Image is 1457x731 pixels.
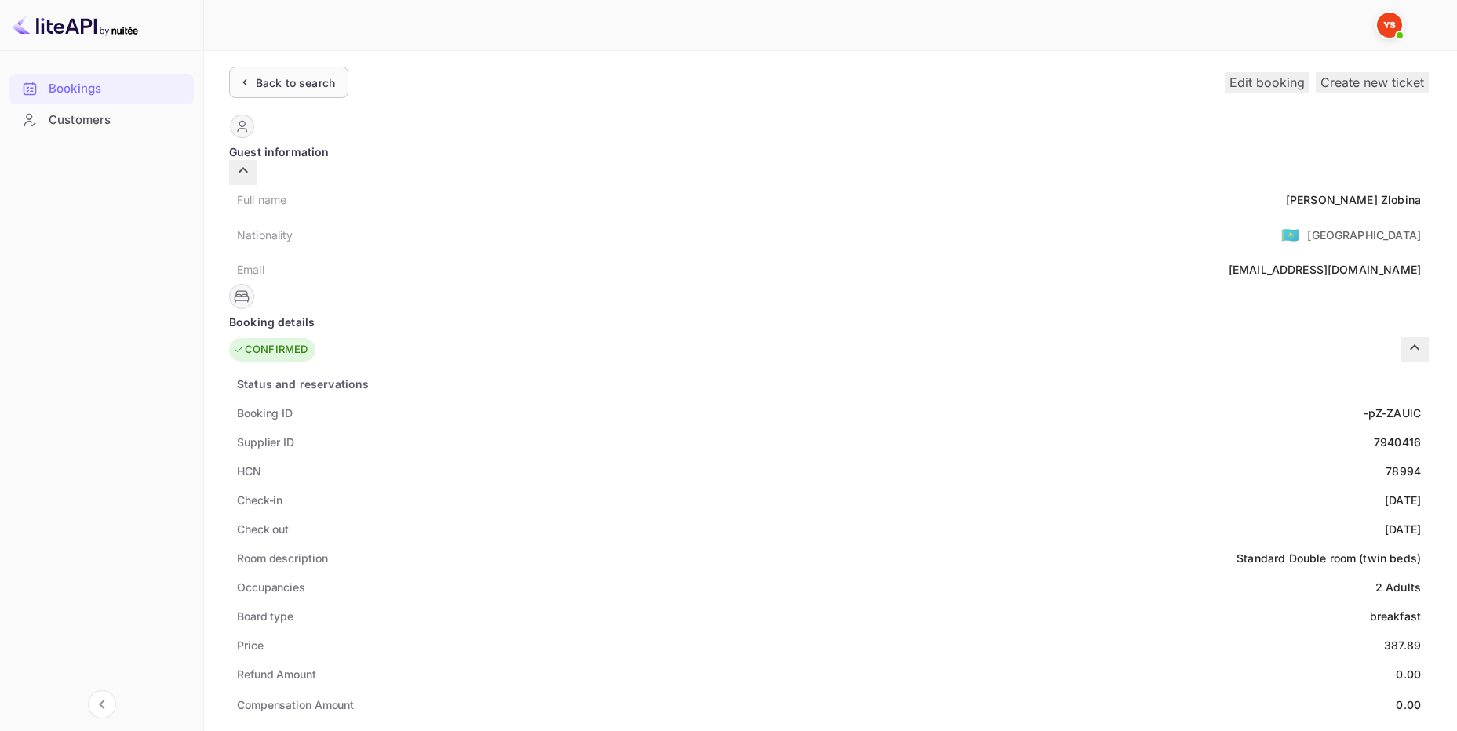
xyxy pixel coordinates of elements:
div: Customers [9,105,194,136]
div: [PERSON_NAME] Zlobina [1286,191,1421,208]
div: Guest information [229,144,1429,160]
a: Customers [9,105,194,134]
img: Yandex Support [1377,13,1402,38]
div: [GEOGRAPHIC_DATA] [1307,227,1421,243]
div: [DATE] [1385,521,1421,537]
div: Full name [237,191,286,208]
div: Email [237,261,264,278]
div: Board type [237,608,293,624]
div: Status and reservations [237,376,369,392]
button: Collapse navigation [88,690,116,718]
div: Check out [237,521,289,537]
div: Standard Double room (twin beds) [1237,550,1421,566]
span: United States [1281,220,1299,249]
div: [DATE] [1385,492,1421,508]
div: 2 Adults [1375,579,1421,595]
img: LiteAPI logo [13,13,138,38]
div: Occupancies [237,579,305,595]
div: 0.00 [1396,666,1421,682]
div: Check-in [237,492,282,508]
button: Create new ticket [1316,72,1429,93]
div: Bookings [49,80,186,98]
div: Room description [237,550,327,566]
div: Booking ID [237,405,293,421]
div: Refund Amount [237,666,316,682]
div: Supplier ID [237,434,294,450]
div: breakfast [1370,608,1421,624]
div: Price [237,637,264,653]
div: -pZ-ZAUlC [1364,405,1421,421]
div: Customers [49,111,186,129]
button: Edit booking [1225,72,1309,93]
div: [EMAIL_ADDRESS][DOMAIN_NAME] [1229,261,1421,278]
div: CONFIRMED [233,342,308,358]
div: Nationality [237,227,293,243]
div: HCN [237,463,261,479]
div: Back to search [256,75,335,91]
a: Bookings [9,74,194,103]
div: 78994 [1386,463,1421,479]
div: 7940416 [1374,434,1421,450]
div: Booking details [229,314,1429,330]
div: Compensation Amount [237,696,354,713]
div: 0.00 [1396,696,1421,713]
div: 387.89 [1384,637,1421,653]
div: Bookings [9,74,194,104]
